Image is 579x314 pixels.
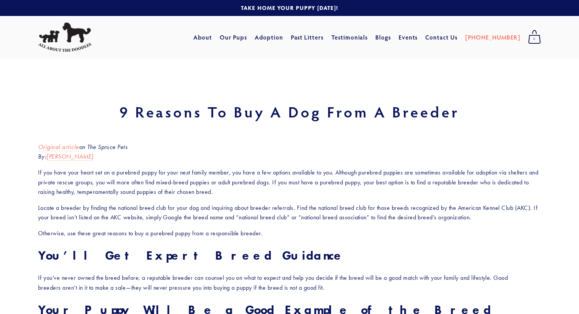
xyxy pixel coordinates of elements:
[46,153,93,160] em: [PERSON_NAME]
[291,33,324,41] a: Past Litters
[38,248,345,263] strong: You’ll Get Expert Breed Guidance
[38,273,541,292] p: If you’ve never owned the breed before, a reputable breeder can counsel you on what to expect and...
[38,104,541,119] h1: 9 Reasons to Buy a Dog From a Breeder
[38,143,128,160] em: on The Spruce Pets By:
[255,30,283,44] a: Adoption
[375,30,391,44] a: Blogs
[38,168,541,197] p: If you have your heart set on a purebred puppy for your next family member, you have a few option...
[528,34,541,44] span: 0
[193,30,212,44] a: About
[399,30,418,44] a: Events
[524,28,545,47] a: 0 items in cart
[38,203,541,222] p: Locate a breeder by finding the national breed club for your dog and inquiring about breeder refe...
[38,143,79,151] a: Original article
[46,153,93,161] a: [PERSON_NAME]
[38,22,91,52] img: All About The Doodles
[38,228,541,238] p: Otherwise, use these great reasons to buy a purebred puppy from a responsible breeder.
[331,30,368,44] a: Testimonials
[425,30,458,44] a: Contact Us
[220,30,247,44] a: Our Pups
[465,30,520,44] a: [PHONE_NUMBER]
